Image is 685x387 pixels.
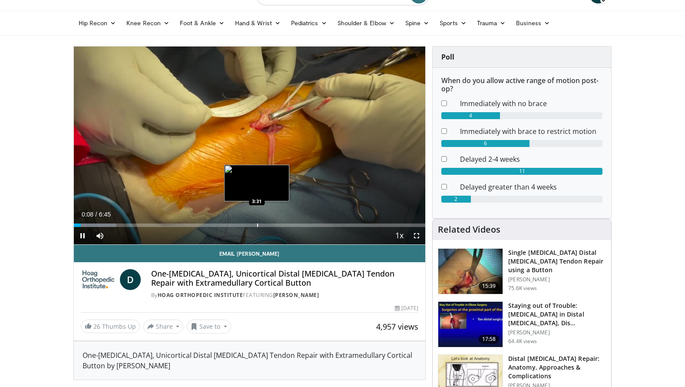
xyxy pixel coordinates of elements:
[400,14,434,32] a: Spine
[479,335,500,344] span: 17:58
[390,227,408,244] button: Playback Rate
[187,320,231,334] button: Save to
[151,269,419,288] h4: One-[MEDICAL_DATA], Unicortical Distal [MEDICAL_DATA] Tendon Repair with Extramedullary Cortical ...
[74,224,426,227] div: Progress Bar
[438,301,606,347] a: 17:58 Staying out of Trouble: [MEDICAL_DATA] in Distal [MEDICAL_DATA], Dis… [PERSON_NAME] 64.4K v...
[81,320,140,333] a: 26 Thumbs Up
[508,329,606,336] p: [PERSON_NAME]
[511,14,555,32] a: Business
[453,126,609,137] dd: Immediately with brace to restrict motion
[74,47,426,245] video-js: Video Player
[143,320,184,334] button: Share
[151,291,419,299] div: By FEATURING
[453,154,609,164] dd: Delayed 2-4 weeks
[508,276,606,283] p: [PERSON_NAME]
[508,285,537,292] p: 75.6K views
[438,302,503,347] img: Q2xRg7exoPLTwO8X4xMDoxOjB1O8AjAz_1.150x105_q85_crop-smart_upscale.jpg
[332,14,400,32] a: Shoulder & Elbow
[441,77,602,93] h6: When do you allow active range of motion post-op?
[82,211,93,218] span: 0:08
[441,168,602,175] div: 11
[224,165,289,201] img: image.jpeg
[74,245,426,262] a: Email [PERSON_NAME]
[438,224,500,235] h4: Related Videos
[453,182,609,192] dd: Delayed greater than 4 weeks
[479,282,500,290] span: 15:39
[508,354,606,380] h3: Distal [MEDICAL_DATA] Repair: Anatomy, Approaches & Complications
[376,321,418,332] span: 4,957 views
[395,304,418,312] div: [DATE]
[74,227,91,244] button: Pause
[81,269,116,290] img: Hoag Orthopedic Institute
[230,14,286,32] a: Hand & Wrist
[120,269,141,290] a: D
[286,14,332,32] a: Pediatrics
[434,14,472,32] a: Sports
[273,291,319,299] a: [PERSON_NAME]
[453,98,609,109] dd: Immediately with no brace
[441,112,500,119] div: 4
[175,14,230,32] a: Foot & Ankle
[83,350,417,371] div: One-[MEDICAL_DATA], Unicortical Distal [MEDICAL_DATA] Tendon Repair with Extramedullary Cortical ...
[438,248,606,294] a: 15:39 Single [MEDICAL_DATA] Distal [MEDICAL_DATA] Tendon Repair using a Button [PERSON_NAME] 75.6...
[91,227,109,244] button: Mute
[96,211,97,218] span: /
[93,322,100,330] span: 26
[99,211,111,218] span: 6:45
[121,14,175,32] a: Knee Recon
[158,291,243,299] a: Hoag Orthopedic Institute
[408,227,425,244] button: Fullscreen
[73,14,122,32] a: Hip Recon
[441,196,471,203] div: 2
[441,52,454,62] strong: Poll
[508,248,606,274] h3: Single [MEDICAL_DATA] Distal [MEDICAL_DATA] Tendon Repair using a Button
[438,249,503,294] img: king_0_3.png.150x105_q85_crop-smart_upscale.jpg
[508,301,606,327] h3: Staying out of Trouble: [MEDICAL_DATA] in Distal [MEDICAL_DATA], Dis…
[441,140,529,147] div: 6
[508,338,537,345] p: 64.4K views
[472,14,511,32] a: Trauma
